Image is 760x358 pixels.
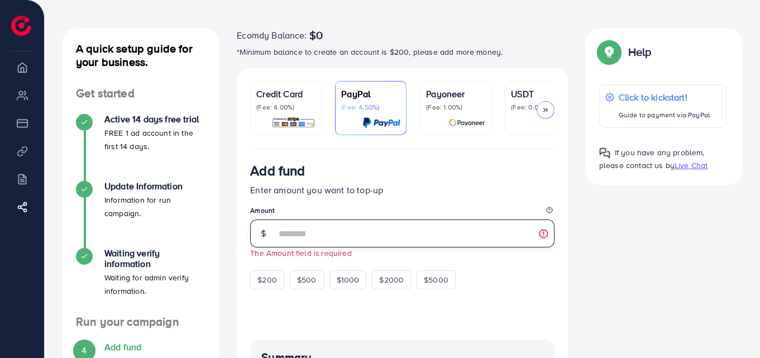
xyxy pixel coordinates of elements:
span: $500 [297,274,317,285]
p: Enter amount you want to top-up [250,183,555,197]
p: PayPal [341,87,400,101]
p: (Fee: 4.50%) [341,103,400,112]
p: (Fee: 0.00%) [511,103,570,112]
p: Payoneer [426,87,485,101]
img: logo [11,16,31,36]
img: card [362,116,400,129]
p: Waiting for admin verify information. [104,271,205,298]
h4: Add fund [104,342,205,352]
span: Ecomdy Balance: [237,28,307,42]
p: Help [628,45,652,59]
span: $200 [257,274,277,285]
li: Active 14 days free trial [63,114,219,181]
p: USDT [511,87,570,101]
p: Click to kickstart! [619,90,710,104]
p: Credit Card [256,87,316,101]
iframe: Chat [713,308,752,350]
p: (Fee: 1.00%) [426,103,485,112]
span: $1000 [337,274,360,285]
p: *Minimum balance to create an account is $200, please add more money. [237,45,568,59]
h4: Get started [63,87,219,101]
h4: A quick setup guide for your business. [63,42,219,69]
p: (Fee: 4.00%) [256,103,316,112]
span: $2000 [379,274,404,285]
span: $0 [309,28,323,42]
span: $5000 [424,274,448,285]
li: Update Information [63,181,219,248]
img: card [271,116,316,129]
span: Live Chat [675,160,708,171]
h4: Run your campaign [63,315,219,329]
h4: Waiting verify information [104,248,205,269]
p: FREE 1 ad account in the first 14 days. [104,126,205,153]
img: Popup guide [599,147,610,159]
h4: Active 14 days free trial [104,114,205,125]
h3: Add fund [250,163,305,179]
li: Waiting verify information [63,248,219,315]
legend: Amount [250,206,555,219]
p: Information for run campaign. [104,193,205,220]
span: If you have any problem, please contact us by [599,147,705,171]
img: Popup guide [599,42,619,62]
small: The Amount field is required [250,247,351,258]
h4: Update Information [104,181,205,192]
img: card [448,116,485,129]
span: 4 [82,344,87,357]
p: Guide to payment via PayPal [619,108,710,122]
